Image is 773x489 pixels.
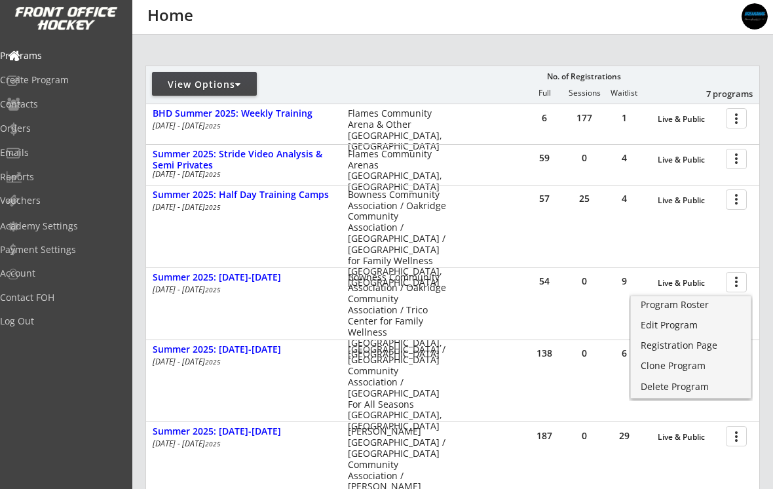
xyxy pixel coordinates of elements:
[205,439,221,448] em: 2025
[153,122,330,130] div: [DATE] - [DATE]
[726,189,747,210] button: more_vert
[658,196,719,205] div: Live & Public
[641,341,741,350] div: Registration Page
[726,426,747,446] button: more_vert
[348,149,449,193] div: Flames Community Arenas [GEOGRAPHIC_DATA], [GEOGRAPHIC_DATA]
[605,277,644,286] div: 9
[348,272,449,360] div: Bowness Community Association / Oakridge Community Association / Trico Center for Family Wellness...
[543,72,624,81] div: No. of Registrations
[565,153,604,163] div: 0
[153,170,330,178] div: [DATE] - [DATE]
[605,431,644,440] div: 29
[153,344,334,355] div: Summer 2025: [DATE]-[DATE]
[565,431,604,440] div: 0
[153,272,334,283] div: Summer 2025: [DATE]-[DATE]
[565,113,604,123] div: 177
[658,115,719,124] div: Live & Public
[658,279,719,288] div: Live & Public
[604,88,643,98] div: Waitlist
[631,317,751,336] a: Edit Program
[631,337,751,357] a: Registration Page
[641,361,741,370] div: Clone Program
[153,108,334,119] div: BHD Summer 2025: Weekly Training
[525,113,564,123] div: 6
[205,121,221,130] em: 2025
[205,203,221,212] em: 2025
[153,203,330,211] div: [DATE] - [DATE]
[565,88,604,98] div: Sessions
[153,286,330,294] div: [DATE] - [DATE]
[153,149,334,171] div: Summer 2025: Stride Video Analysis & Semi Privates
[605,349,644,358] div: 6
[525,349,564,358] div: 138
[605,194,644,203] div: 4
[153,358,330,366] div: [DATE] - [DATE]
[726,149,747,169] button: more_vert
[525,277,564,286] div: 54
[565,277,604,286] div: 0
[153,440,330,448] div: [DATE] - [DATE]
[605,153,644,163] div: 4
[641,300,741,309] div: Program Roster
[658,155,719,165] div: Live & Public
[565,194,604,203] div: 25
[152,78,257,91] div: View Options
[153,426,334,437] div: Summer 2025: [DATE]-[DATE]
[658,433,719,442] div: Live & Public
[348,189,449,288] div: Bowness Community Association / Oakridge Community Association / [GEOGRAPHIC_DATA] / [GEOGRAPHIC_...
[153,189,334,201] div: Summer 2025: Half Day Training Camps
[525,88,564,98] div: Full
[525,153,564,163] div: 59
[525,194,564,203] div: 57
[565,349,604,358] div: 0
[726,272,747,292] button: more_vert
[348,344,449,432] div: [GEOGRAPHIC_DATA] / [GEOGRAPHIC_DATA] Community Association / [GEOGRAPHIC_DATA] For All Seasons [...
[726,108,747,128] button: more_vert
[605,113,644,123] div: 1
[205,170,221,179] em: 2025
[685,88,753,100] div: 7 programs
[525,431,564,440] div: 187
[205,285,221,294] em: 2025
[641,321,741,330] div: Edit Program
[631,296,751,316] a: Program Roster
[205,357,221,366] em: 2025
[641,382,741,391] div: Delete Program
[348,108,449,152] div: Flames Community Arena & Other [GEOGRAPHIC_DATA], [GEOGRAPHIC_DATA]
